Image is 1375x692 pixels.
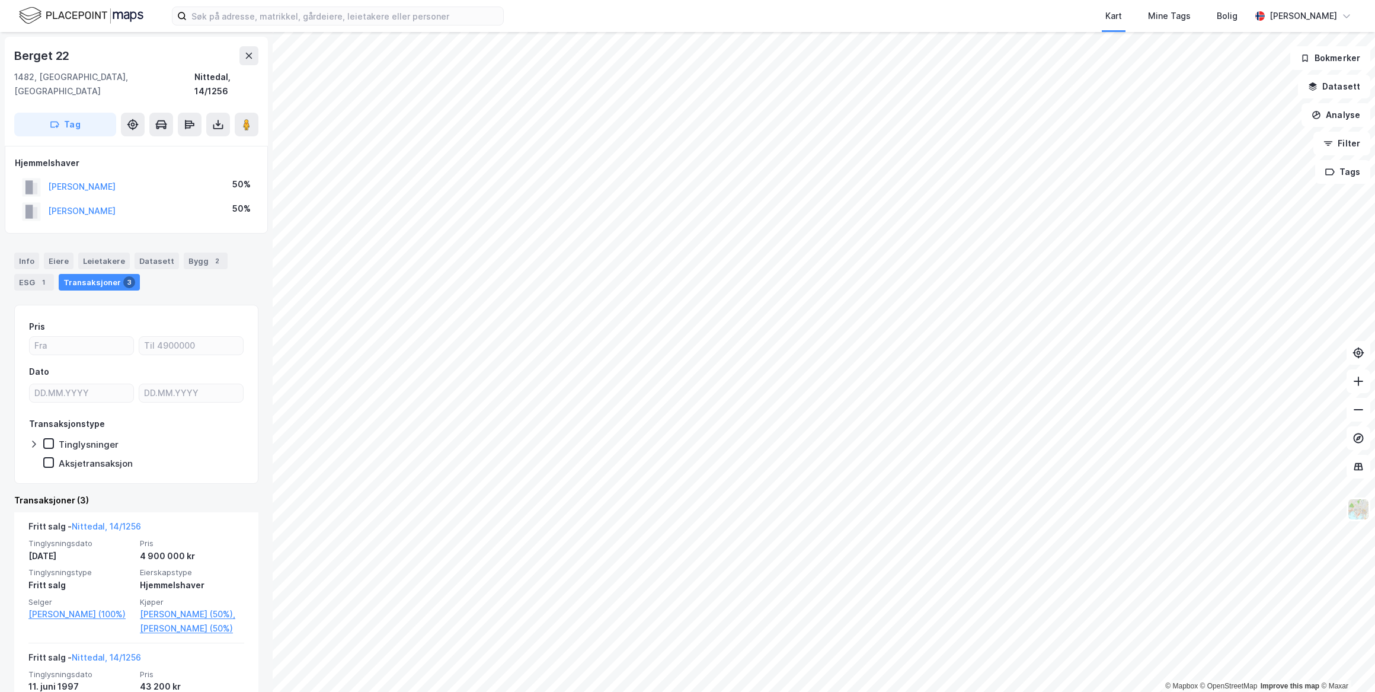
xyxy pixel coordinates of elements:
[14,46,72,65] div: Berget 22
[140,621,244,636] a: [PERSON_NAME] (50%)
[187,7,503,25] input: Søk på adresse, matrikkel, gårdeiere, leietakere eller personer
[1217,9,1237,23] div: Bolig
[1316,635,1375,692] div: Kontrollprogram for chat
[44,253,73,269] div: Eiere
[28,519,141,538] div: Fritt salg -
[140,597,244,607] span: Kjøper
[140,607,244,621] a: [PERSON_NAME] (50%),
[72,652,141,662] a: Nittedal, 14/1256
[29,320,45,334] div: Pris
[1315,160,1370,184] button: Tags
[140,669,244,680] span: Pris
[30,384,133,402] input: DD.MM.YYYY
[28,607,133,621] a: [PERSON_NAME] (100%)
[29,365,49,379] div: Dato
[14,253,39,269] div: Info
[123,276,135,288] div: 3
[29,417,105,431] div: Transaksjonstype
[140,578,244,592] div: Hjemmelshaver
[1302,103,1370,127] button: Analyse
[1298,75,1370,98] button: Datasett
[28,549,133,563] div: [DATE]
[140,549,244,563] div: 4 900 000 kr
[1270,9,1337,23] div: [PERSON_NAME]
[139,337,243,355] input: Til 4900000
[19,5,143,26] img: logo.f888ab2527a4732fd821a326f86c7f29.svg
[15,156,258,170] div: Hjemmelshaver
[232,202,251,216] div: 50%
[1261,682,1319,690] a: Improve this map
[1165,682,1198,690] a: Mapbox
[37,276,49,288] div: 1
[211,255,223,267] div: 2
[28,538,133,549] span: Tinglysningsdato
[1148,9,1191,23] div: Mine Tags
[1347,498,1370,521] img: Z
[14,113,116,136] button: Tag
[59,439,119,450] div: Tinglysninger
[59,274,140,291] div: Transaksjoner
[1313,132,1370,155] button: Filter
[140,538,244,549] span: Pris
[1290,46,1370,70] button: Bokmerker
[232,177,251,192] div: 50%
[14,493,258,508] div: Transaksjoner (3)
[140,567,244,578] span: Eierskapstype
[139,384,243,402] input: DD.MM.YYYY
[28,669,133,680] span: Tinglysningsdato
[184,253,228,269] div: Bygg
[14,70,194,98] div: 1482, [GEOGRAPHIC_DATA], [GEOGRAPHIC_DATA]
[135,253,179,269] div: Datasett
[1105,9,1122,23] div: Kart
[72,521,141,531] a: Nittedal, 14/1256
[1200,682,1258,690] a: OpenStreetMap
[194,70,258,98] div: Nittedal, 14/1256
[30,337,133,355] input: Fra
[28,650,141,669] div: Fritt salg -
[28,567,133,578] span: Tinglysningstype
[78,253,130,269] div: Leietakere
[28,597,133,607] span: Selger
[1316,635,1375,692] iframe: Chat Widget
[14,274,54,291] div: ESG
[59,458,133,469] div: Aksjetransaksjon
[28,578,133,592] div: Fritt salg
